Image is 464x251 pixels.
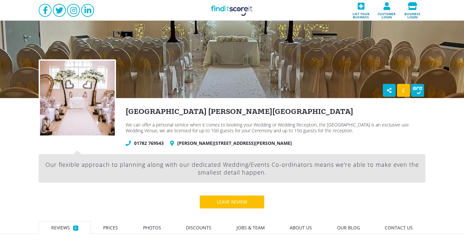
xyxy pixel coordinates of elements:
[91,221,131,234] a: Prices
[210,196,254,208] div: Leave review
[374,0,400,21] a: Customer login
[224,221,277,234] a: Jobs & Team
[177,140,292,146] a: [PERSON_NAME][STREET_ADDRESS][PERSON_NAME]
[39,221,91,234] a: Reviews0
[237,225,265,231] span: Jobs & Team
[348,0,374,21] a: List your business
[126,108,425,115] div: [GEOGRAPHIC_DATA] [PERSON_NAME][GEOGRAPHIC_DATA]
[372,221,426,234] a: Contact us
[130,221,174,234] a: Photos
[51,225,70,231] span: Reviews
[186,225,211,231] span: Discounts
[200,196,264,208] a: Leave review
[174,221,224,234] a: Discounts
[376,10,398,19] span: Customer login
[290,225,312,231] span: About us
[350,10,372,19] span: List your business
[134,140,164,146] a: 01782 769543
[324,221,372,234] a: Our blog
[337,225,360,231] span: Our blog
[397,84,410,97] div: £
[400,0,425,21] a: Business login
[401,10,423,19] span: Business login
[385,225,413,231] span: Contact us
[143,225,161,231] span: Photos
[39,154,425,183] div: Our flexible approach to planning along with our dedicated Wedding/Events Co-ordinators means we'...
[126,122,425,134] div: We can offer a personal service when it comes to booking your Wedding or Wedding Reception, the [...
[103,225,118,231] span: Prices
[73,226,78,231] small: 0
[277,221,325,234] a: About us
